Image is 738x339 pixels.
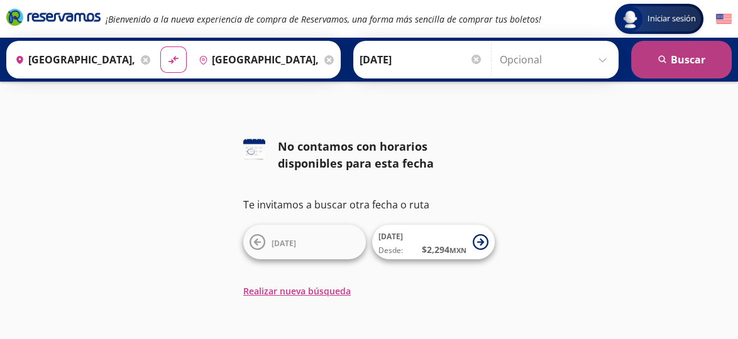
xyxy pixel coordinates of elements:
[360,44,483,75] input: Elegir Fecha
[631,41,732,78] button: Buscar
[378,245,403,256] span: Desde:
[243,197,495,212] p: Te invitamos a buscar otra fecha o ruta
[6,8,101,30] a: Brand Logo
[716,11,732,27] button: English
[500,44,612,75] input: Opcional
[243,284,351,298] button: Realizar nueva búsqueda
[422,243,466,256] span: $ 2,294
[272,238,296,249] span: [DATE]
[642,13,701,25] span: Iniciar sesión
[243,225,366,259] button: [DATE]
[378,231,403,242] span: [DATE]
[372,225,495,259] button: [DATE]Desde:$2,294MXN
[10,44,138,75] input: Buscar Origen
[6,8,101,26] i: Brand Logo
[106,13,541,25] em: ¡Bienvenido a la nueva experiencia de compra de Reservamos, una forma más sencilla de comprar tus...
[278,138,495,172] div: No contamos con horarios disponibles para esta fecha
[194,44,321,75] input: Buscar Destino
[449,245,466,255] small: MXN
